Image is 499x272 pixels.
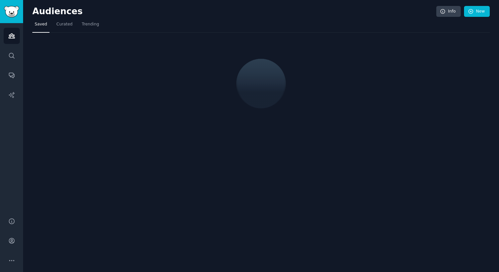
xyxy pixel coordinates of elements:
[82,21,99,27] span: Trending
[32,19,50,33] a: Saved
[56,21,73,27] span: Curated
[4,6,19,18] img: GummySearch logo
[35,21,47,27] span: Saved
[32,6,436,17] h2: Audiences
[80,19,101,33] a: Trending
[54,19,75,33] a: Curated
[464,6,490,17] a: New
[436,6,461,17] a: Info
